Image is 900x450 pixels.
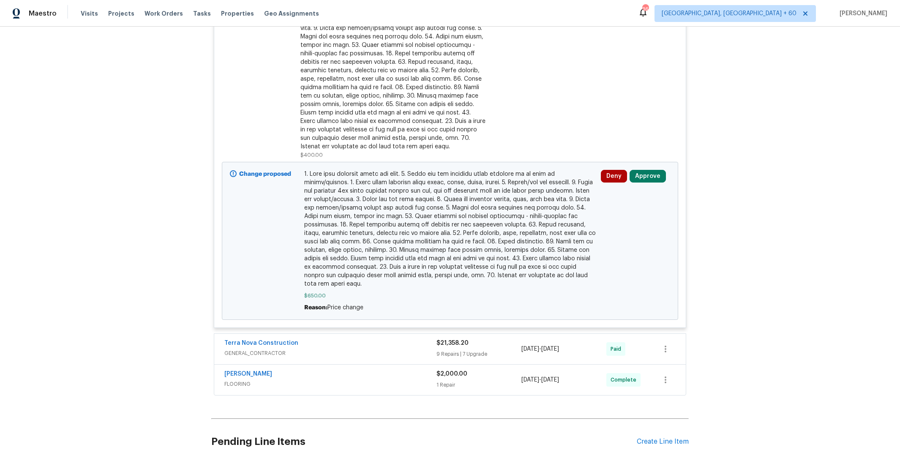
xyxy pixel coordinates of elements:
button: Deny [601,170,627,183]
span: [GEOGRAPHIC_DATA], [GEOGRAPHIC_DATA] + 60 [662,9,796,18]
div: Create Line Item [637,438,689,446]
b: Change proposed [239,171,291,177]
span: [DATE] [521,377,539,383]
span: [PERSON_NAME] [836,9,887,18]
span: $650.00 [304,292,596,300]
span: [DATE] [541,346,559,352]
span: - [521,345,559,353]
div: 1 Repair [436,381,521,389]
span: Properties [221,9,254,18]
span: Maestro [29,9,57,18]
span: Paid [611,345,625,353]
span: Complete [611,376,640,384]
span: [DATE] [521,346,539,352]
div: 9 Repairs | 7 Upgrade [436,350,521,358]
span: - [521,376,559,384]
span: Reason: [304,305,327,311]
button: Approve [630,170,666,183]
span: Visits [81,9,98,18]
div: 363 [642,5,648,14]
span: [DATE] [541,377,559,383]
span: $400.00 [300,153,323,158]
span: Projects [108,9,134,18]
span: Work Orders [145,9,183,18]
a: [PERSON_NAME] [224,371,272,377]
span: Tasks [193,11,211,16]
span: 1. Lore ipsu dolorsit ametc adi elit. 5. Seddo eiu tem incididu utlab etdolore ma al enim ad mini... [304,170,596,288]
span: Geo Assignments [264,9,319,18]
span: $21,358.20 [436,340,469,346]
a: Terra Nova Construction [224,340,298,346]
span: GENERAL_CONTRACTOR [224,349,436,357]
span: Price change [327,305,363,311]
span: $2,000.00 [436,371,467,377]
span: FLOORING [224,380,436,388]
